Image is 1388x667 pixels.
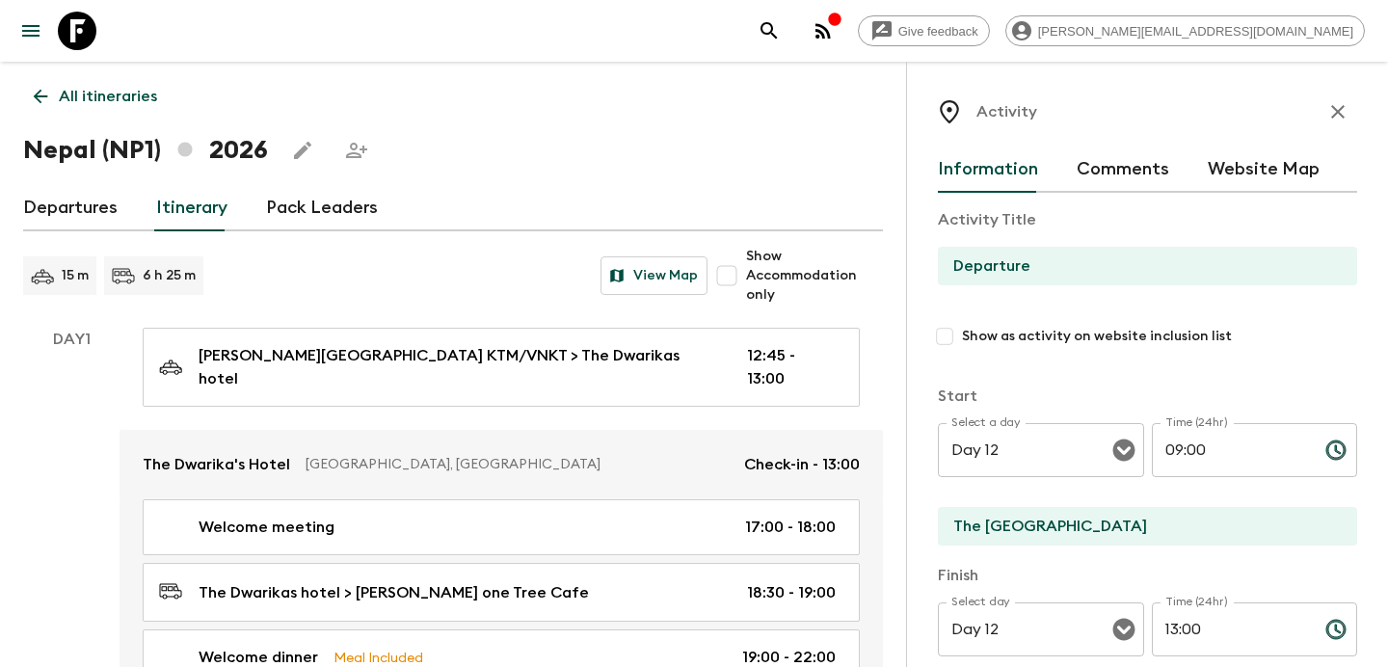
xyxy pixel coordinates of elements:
[12,12,50,50] button: menu
[744,453,860,476] p: Check-in - 13:00
[120,430,883,499] a: The Dwarika's Hotel[GEOGRAPHIC_DATA], [GEOGRAPHIC_DATA]Check-in - 13:00
[156,185,227,231] a: Itinerary
[1165,594,1228,610] label: Time (24hr)
[1317,431,1355,469] button: Choose time, selected time is 9:00 AM
[1152,602,1310,656] input: hh:mm
[1152,423,1310,477] input: hh:mm
[143,328,860,407] a: [PERSON_NAME][GEOGRAPHIC_DATA] KTM/VNKT > The Dwarikas hotel12:45 - 13:00
[938,564,1357,587] p: Finish
[23,185,118,231] a: Departures
[1005,15,1365,46] div: [PERSON_NAME][EMAIL_ADDRESS][DOMAIN_NAME]
[976,100,1037,123] p: Activity
[745,516,836,539] p: 17:00 - 18:00
[199,344,716,390] p: [PERSON_NAME][GEOGRAPHIC_DATA] KTM/VNKT > The Dwarikas hotel
[888,24,989,39] span: Give feedback
[747,581,836,604] p: 18:30 - 19:00
[1110,437,1137,464] button: Open
[306,455,729,474] p: [GEOGRAPHIC_DATA], [GEOGRAPHIC_DATA]
[143,563,860,622] a: The Dwarikas hotel > [PERSON_NAME] one Tree Cafe18:30 - 19:00
[858,15,990,46] a: Give feedback
[601,256,707,295] button: View Map
[938,247,1342,285] input: E.g Hozuagawa boat tour
[143,266,196,285] p: 6 h 25 m
[750,12,788,50] button: search adventures
[143,499,860,555] a: Welcome meeting17:00 - 18:00
[1208,147,1320,193] button: Website Map
[337,131,376,170] span: Share this itinerary
[1165,414,1228,431] label: Time (24hr)
[1077,147,1169,193] button: Comments
[951,594,1010,610] label: Select day
[283,131,322,170] button: Edit this itinerary
[938,147,1038,193] button: Information
[62,266,89,285] p: 15 m
[143,453,290,476] p: The Dwarika's Hotel
[199,516,334,539] p: Welcome meeting
[938,507,1342,546] input: Start Location
[266,185,378,231] a: Pack Leaders
[199,581,589,604] p: The Dwarikas hotel > [PERSON_NAME] one Tree Cafe
[938,208,1357,231] p: Activity Title
[747,344,836,390] p: 12:45 - 13:00
[962,327,1232,346] span: Show as activity on website inclusion list
[1317,610,1355,649] button: Choose time, selected time is 1:00 PM
[23,77,168,116] a: All itineraries
[1028,24,1364,39] span: [PERSON_NAME][EMAIL_ADDRESS][DOMAIN_NAME]
[938,385,1357,408] p: Start
[23,328,120,351] p: Day 1
[746,247,883,305] span: Show Accommodation only
[23,131,268,170] h1: Nepal (NP1) 2026
[1110,616,1137,643] button: Open
[59,85,157,108] p: All itineraries
[951,414,1020,431] label: Select a day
